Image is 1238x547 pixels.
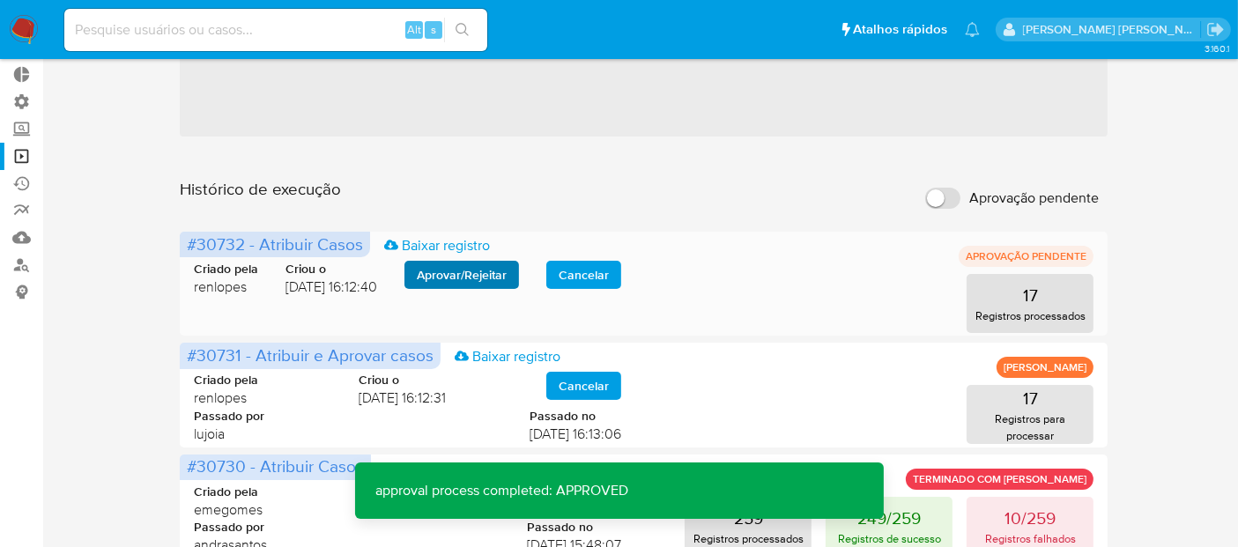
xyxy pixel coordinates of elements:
span: s [431,21,436,38]
input: Pesquise usuários ou casos... [64,18,487,41]
p: luciana.joia@mercadopago.com.br [1023,21,1201,38]
a: Notificações [965,22,980,37]
a: Sair [1206,20,1225,39]
button: search-icon [444,18,480,42]
span: Atalhos rápidos [853,20,947,39]
span: Alt [407,21,421,38]
span: 3.160.1 [1205,41,1229,55]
